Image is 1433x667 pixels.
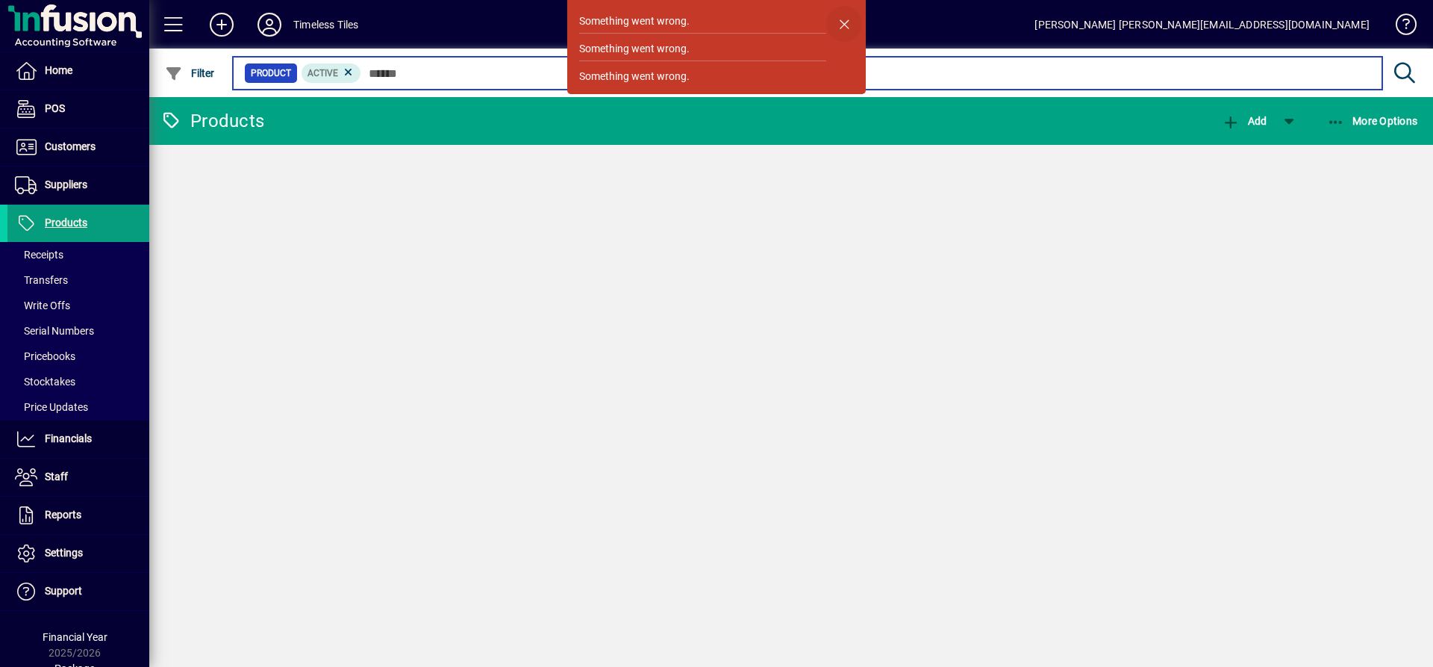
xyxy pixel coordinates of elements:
span: Products [45,217,87,229]
span: Staff [45,471,68,483]
a: Receipts [7,242,149,267]
span: Settings [45,547,83,559]
span: Financials [45,432,92,444]
a: Reports [7,497,149,534]
a: POS [7,90,149,128]
button: Filter [161,60,219,87]
span: Stocktakes [15,376,75,388]
a: Staff [7,459,149,496]
span: Receipts [15,249,63,261]
span: Financial Year [43,631,107,643]
div: Timeless Tiles [293,13,358,37]
a: Support [7,573,149,610]
a: Write Offs [7,293,149,318]
a: Customers [7,128,149,166]
span: Active [307,68,338,78]
span: Filter [165,67,215,79]
button: Add [1218,108,1270,134]
a: Home [7,52,149,90]
button: Add [198,11,246,38]
span: Price Updates [15,401,88,413]
a: Knowledge Base [1384,3,1414,52]
span: Write Offs [15,300,70,311]
mat-chip: Activation Status: Active [302,63,361,83]
span: Reports [45,509,81,521]
a: Serial Numbers [7,318,149,344]
span: Suppliers [45,179,87,190]
span: Home [45,64,72,76]
a: Suppliers [7,167,149,204]
a: Stocktakes [7,369,149,394]
span: Add [1222,115,1267,127]
span: Support [45,585,82,597]
a: Price Updates [7,394,149,420]
span: POS [45,102,65,114]
span: Serial Numbers [15,325,94,337]
div: Products [160,109,264,133]
button: Profile [246,11,293,38]
a: Pricebooks [7,344,149,369]
span: Pricebooks [15,350,75,362]
span: Customers [45,140,96,152]
span: More Options [1327,115,1418,127]
a: Financials [7,421,149,458]
div: [PERSON_NAME] [PERSON_NAME][EMAIL_ADDRESS][DOMAIN_NAME] [1034,13,1370,37]
a: Settings [7,535,149,572]
span: Transfers [15,274,68,286]
a: Transfers [7,267,149,293]
button: More Options [1323,108,1422,134]
span: Product [251,66,291,81]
